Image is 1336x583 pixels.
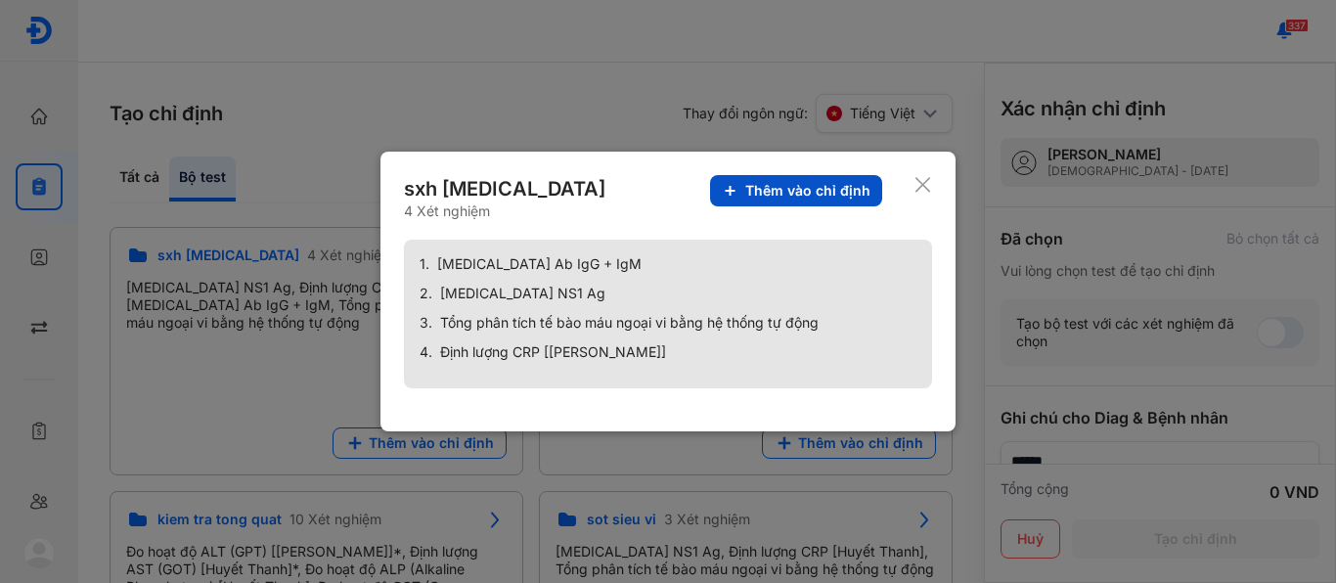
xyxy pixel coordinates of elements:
[437,255,642,273] span: [MEDICAL_DATA] Ab IgG + IgM
[440,343,666,361] span: Định lượng CRP [[PERSON_NAME]]
[420,285,432,302] span: 2.
[404,175,609,202] div: sxh [MEDICAL_DATA]
[745,182,870,200] span: Thêm vào chỉ định
[404,202,609,220] div: 4 Xét nghiệm
[440,285,605,302] span: [MEDICAL_DATA] NS1 Ag
[440,314,819,332] span: Tổng phân tích tế bào máu ngoại vi bằng hệ thống tự động
[420,343,432,361] span: 4.
[420,255,429,273] span: 1.
[710,175,882,206] button: Thêm vào chỉ định
[420,314,432,332] span: 3.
